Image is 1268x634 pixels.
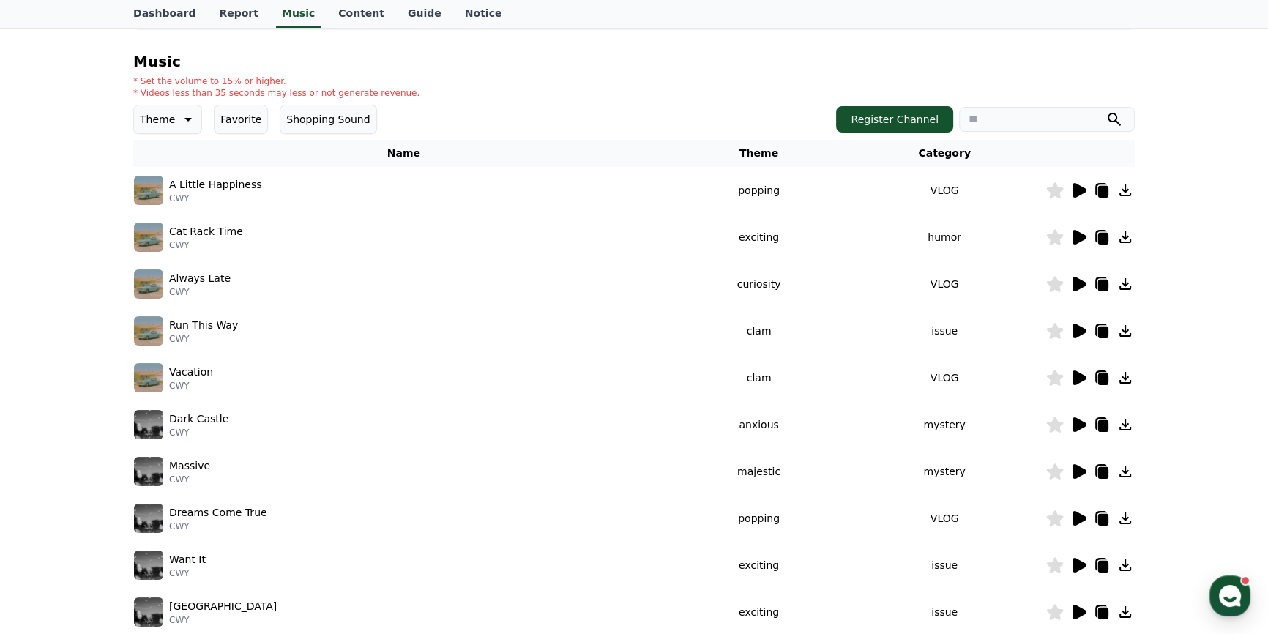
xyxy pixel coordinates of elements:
[169,365,213,380] p: Vacation
[843,140,1045,167] th: Category
[134,551,163,580] img: music
[843,214,1045,261] td: humor
[674,448,843,495] td: majestic
[37,486,63,498] span: Home
[134,223,163,252] img: music
[122,487,165,499] span: Messages
[674,167,843,214] td: popping
[280,105,376,134] button: Shopping Sound
[674,354,843,401] td: clam
[674,261,843,307] td: curiosity
[169,177,262,193] p: A Little Happiness
[217,486,253,498] span: Settings
[674,214,843,261] td: exciting
[169,474,210,485] p: CWY
[189,464,281,501] a: Settings
[843,261,1045,307] td: VLOG
[169,411,228,427] p: Dark Castle
[133,140,674,167] th: Name
[836,106,953,133] button: Register Channel
[674,495,843,542] td: popping
[134,316,163,346] img: music
[169,567,206,579] p: CWY
[169,286,231,298] p: CWY
[674,307,843,354] td: clam
[169,458,210,474] p: Massive
[843,448,1045,495] td: mystery
[169,318,238,333] p: Run This Way
[134,457,163,486] img: music
[133,87,419,99] p: * Videos less than 35 seconds may less or not generate revenue.
[214,105,268,134] button: Favorite
[169,505,267,521] p: Dreams Come True
[843,354,1045,401] td: VLOG
[134,597,163,627] img: music
[843,495,1045,542] td: VLOG
[134,176,163,205] img: music
[134,269,163,299] img: music
[133,105,202,134] button: Theme
[134,410,163,439] img: music
[169,239,243,251] p: CWY
[169,427,228,439] p: CWY
[97,464,189,501] a: Messages
[4,464,97,501] a: Home
[674,542,843,589] td: exciting
[169,271,231,286] p: Always Late
[674,140,843,167] th: Theme
[140,109,175,130] p: Theme
[169,599,277,614] p: [GEOGRAPHIC_DATA]
[169,193,262,204] p: CWY
[169,380,213,392] p: CWY
[133,53,1135,70] h4: Music
[674,401,843,448] td: anxious
[134,504,163,533] img: music
[169,614,277,626] p: CWY
[843,542,1045,589] td: issue
[169,333,238,345] p: CWY
[843,401,1045,448] td: mystery
[133,75,419,87] p: * Set the volume to 15% or higher.
[843,167,1045,214] td: VLOG
[169,224,243,239] p: Cat Rack Time
[134,363,163,392] img: music
[169,521,267,532] p: CWY
[169,552,206,567] p: Want It
[843,307,1045,354] td: issue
